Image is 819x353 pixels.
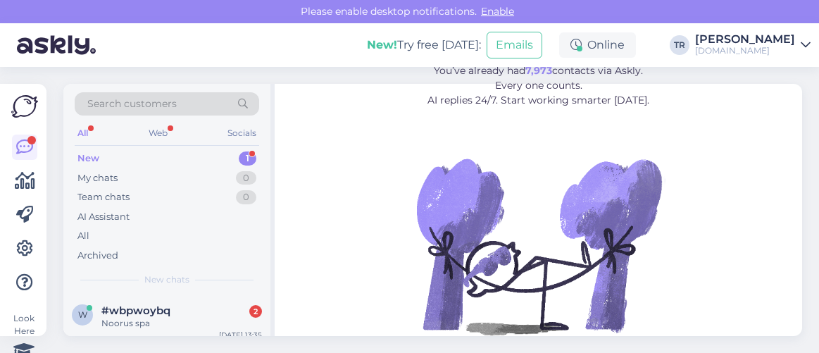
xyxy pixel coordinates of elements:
span: Search customers [87,97,177,111]
div: My chats [77,171,118,185]
div: [DOMAIN_NAME] [695,45,795,56]
div: Noorus spa [101,317,262,330]
p: You’ve already had contacts via Askly. Every one counts. AI replies 24/7. Start working smarter [... [351,63,725,108]
div: [PERSON_NAME] [695,34,795,45]
div: AI Assistant [77,210,130,224]
button: Emails [487,32,542,58]
div: New [77,151,99,166]
img: Askly Logo [11,95,38,118]
div: Online [559,32,636,58]
b: New! [367,38,397,51]
span: New chats [144,273,189,286]
div: Archived [77,249,118,263]
div: 1 [239,151,256,166]
div: 2 [249,305,262,318]
b: 7,973 [525,64,552,77]
div: All [77,229,89,243]
div: [DATE] 13:35 [219,330,262,340]
div: Socials [225,124,259,142]
div: 0 [236,171,256,185]
div: Try free [DATE]: [367,37,481,54]
div: Web [146,124,170,142]
div: TR [670,35,689,55]
a: [PERSON_NAME][DOMAIN_NAME] [695,34,811,56]
div: Team chats [77,190,130,204]
div: 0 [236,190,256,204]
div: All [75,124,91,142]
span: w [78,309,87,320]
span: Enable [477,5,518,18]
span: #wbpwoybq [101,304,170,317]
